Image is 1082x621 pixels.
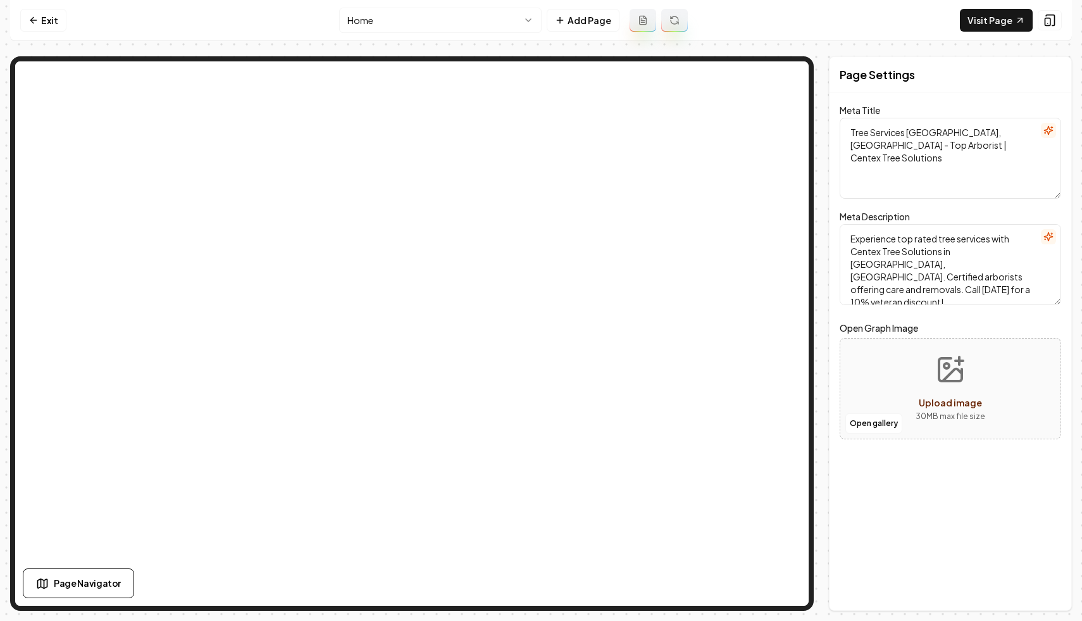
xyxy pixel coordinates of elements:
[905,344,995,433] button: Upload image
[630,9,656,32] button: Add admin page prompt
[960,9,1033,32] a: Visit Page
[840,104,880,116] label: Meta Title
[840,66,915,84] h2: Page Settings
[840,211,910,222] label: Meta Description
[20,9,66,32] a: Exit
[919,397,982,408] span: Upload image
[23,568,134,598] button: Page Navigator
[661,9,688,32] button: Regenerate page
[54,577,121,590] span: Page Navigator
[547,9,619,32] button: Add Page
[916,410,985,423] p: 30 MB max file size
[845,413,902,434] button: Open gallery
[840,320,1061,336] label: Open Graph Image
